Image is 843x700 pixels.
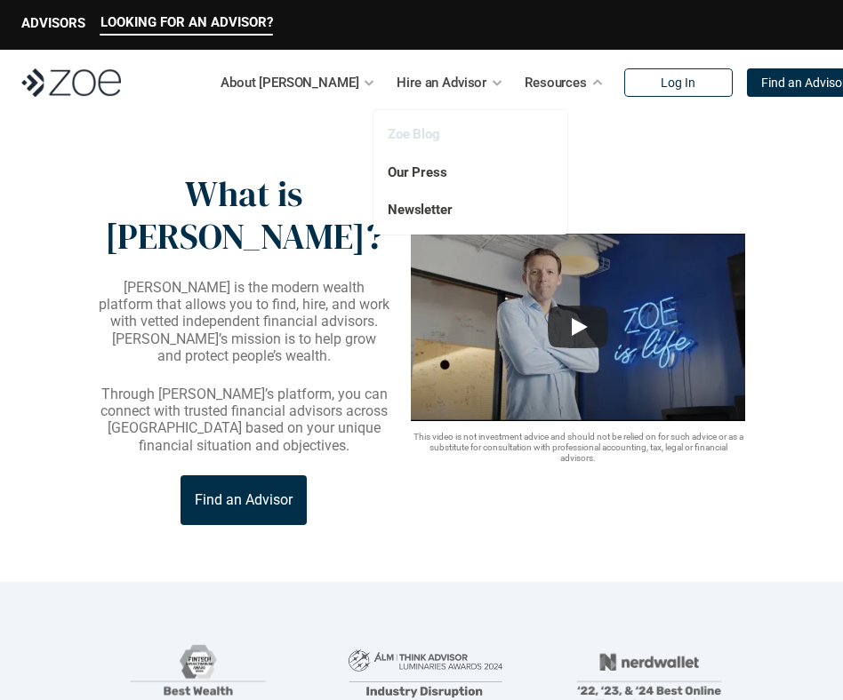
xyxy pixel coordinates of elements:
[548,306,608,348] button: Play
[99,279,389,364] p: [PERSON_NAME] is the modern wealth platform that allows you to find, hire, and work with vetted i...
[411,432,745,464] p: This video is not investment advice and should not be relied on for such advice or as a substitut...
[181,475,307,525] a: Find an Advisor
[195,491,293,508] p: Find an Advisor
[624,68,733,97] a: Log In
[411,234,745,421] img: sddefault.webp
[388,164,447,180] span: Our Press
[221,69,358,96] p: About [PERSON_NAME]
[21,15,85,31] p: ADVISORS
[397,69,486,96] p: Hire an Advisor
[99,386,389,454] p: Through [PERSON_NAME]’s platform, you can connect with trusted financial advisors across [GEOGRAP...
[100,14,273,30] p: LOOKING FOR AN ADVISOR?
[661,76,695,91] p: Log In
[388,202,453,218] a: Newsletter
[525,69,587,96] p: Resources
[388,126,440,142] a: Zoe Blog
[99,172,389,258] p: What is [PERSON_NAME]?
